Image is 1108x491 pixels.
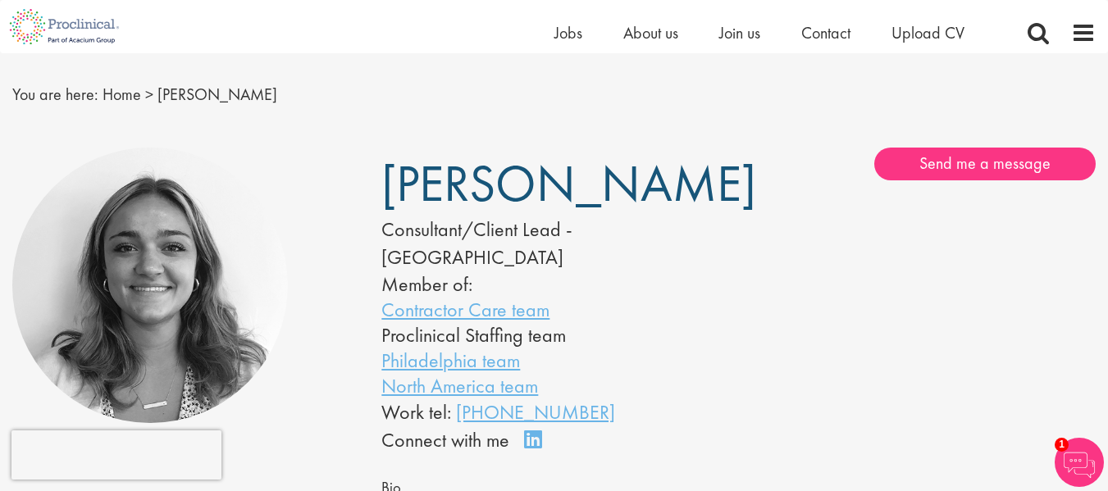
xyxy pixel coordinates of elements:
div: Consultant/Client Lead - [GEOGRAPHIC_DATA] [381,216,689,272]
a: Contact [801,22,850,43]
span: [PERSON_NAME] [381,151,756,216]
a: North America team [381,373,538,398]
a: Jobs [554,22,582,43]
span: You are here: [12,84,98,105]
label: Member of: [381,271,472,297]
a: About us [623,22,678,43]
img: Chatbot [1055,438,1104,487]
a: Philadelphia team [381,348,520,373]
img: Jackie Cerchio [12,148,288,423]
a: Contractor Care team [381,297,549,322]
a: [PHONE_NUMBER] [456,399,615,425]
span: Work tel: [381,399,451,425]
a: breadcrumb link [103,84,141,105]
span: [PERSON_NAME] [157,84,277,105]
span: 1 [1055,438,1069,452]
a: Join us [719,22,760,43]
li: Proclinical Staffing team [381,322,689,348]
a: Send me a message [874,148,1096,180]
a: Upload CV [891,22,964,43]
span: > [145,84,153,105]
iframe: reCAPTCHA [11,430,221,480]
